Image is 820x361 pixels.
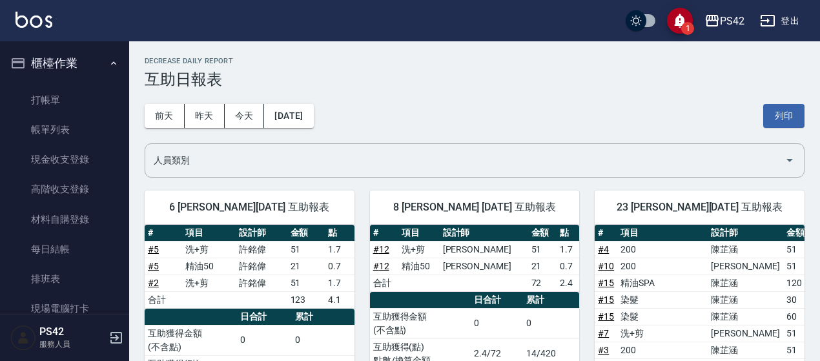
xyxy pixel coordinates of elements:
td: 60 [783,308,810,325]
td: [PERSON_NAME] [708,258,783,274]
button: 前天 [145,104,185,128]
td: 合計 [145,291,182,308]
td: 許銘偉 [236,258,287,274]
table: a dense table [370,225,580,292]
td: 1.7 [557,241,579,258]
a: #12 [373,261,389,271]
td: 200 [617,258,708,274]
a: #12 [373,244,389,254]
th: 日合計 [471,292,523,309]
a: 排班表 [5,264,124,294]
span: 6 [PERSON_NAME][DATE] 互助報表 [160,201,339,214]
a: 現場電腦打卡 [5,294,124,324]
a: #10 [598,261,614,271]
td: 許銘偉 [236,274,287,291]
a: #15 [598,278,614,288]
th: 點 [325,225,354,242]
a: 打帳單 [5,85,124,115]
td: 互助獲得金額 (不含點) [370,308,471,338]
h2: Decrease Daily Report [145,57,805,65]
td: 0.7 [325,258,354,274]
a: 高階收支登錄 [5,174,124,204]
th: 設計師 [708,225,783,242]
img: Logo [15,12,52,28]
td: 0 [471,308,523,338]
th: 設計師 [440,225,528,242]
span: 1 [681,22,694,35]
td: 21 [528,258,557,274]
td: 4.1 [325,291,354,308]
th: # [595,225,617,242]
th: 金額 [287,225,325,242]
th: # [370,225,399,242]
button: Open [779,150,800,170]
td: 51 [287,274,325,291]
span: 8 [PERSON_NAME] [DATE] 互助報表 [385,201,564,214]
h5: PS42 [39,325,105,338]
td: 精油50 [398,258,439,274]
th: 日合計 [237,309,292,325]
td: 51 [783,325,810,342]
a: #2 [148,278,159,288]
p: 服務人員 [39,338,105,350]
td: 洗+剪 [182,241,236,258]
h3: 互助日報表 [145,70,805,88]
th: 項目 [182,225,236,242]
td: 洗+剪 [182,274,236,291]
button: 今天 [225,104,265,128]
button: save [667,8,693,34]
a: #5 [148,261,159,271]
a: #15 [598,311,614,322]
td: 陳芷涵 [708,241,783,258]
a: #4 [598,244,609,254]
td: 200 [617,241,708,258]
a: #3 [598,345,609,355]
a: #5 [148,244,159,254]
td: 1.7 [325,274,354,291]
th: 項目 [398,225,439,242]
button: PS42 [699,8,750,34]
th: 累計 [523,292,579,309]
a: 材料自購登錄 [5,205,124,234]
button: 昨天 [185,104,225,128]
td: 洗+剪 [398,241,439,258]
td: 51 [783,241,810,258]
td: 0 [523,308,579,338]
a: 現金收支登錄 [5,145,124,174]
td: 精油SPA [617,274,708,291]
input: 人員名稱 [150,149,779,172]
td: 洗+剪 [617,325,708,342]
td: 0 [237,325,292,355]
a: #15 [598,294,614,305]
td: 72 [528,274,557,291]
th: 設計師 [236,225,287,242]
td: 合計 [370,274,399,291]
td: 陳芷涵 [708,308,783,325]
button: 列印 [763,104,805,128]
td: 51 [783,258,810,274]
td: [PERSON_NAME] [708,325,783,342]
td: 200 [617,342,708,358]
button: 登出 [755,9,805,33]
td: 陳芷涵 [708,291,783,308]
th: # [145,225,182,242]
div: PS42 [720,13,744,29]
th: 累計 [292,309,354,325]
td: 0 [292,325,354,355]
a: #7 [598,328,609,338]
th: 金額 [783,225,810,242]
td: 0.7 [557,258,579,274]
td: 21 [287,258,325,274]
td: 染髮 [617,291,708,308]
button: 櫃檯作業 [5,46,124,80]
td: 120 [783,274,810,291]
th: 點 [557,225,579,242]
td: 51 [287,241,325,258]
td: 許銘偉 [236,241,287,258]
td: 1.7 [325,241,354,258]
td: [PERSON_NAME] [440,258,528,274]
td: 51 [783,342,810,358]
a: 每日結帳 [5,234,124,264]
th: 金額 [528,225,557,242]
table: a dense table [145,225,354,309]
